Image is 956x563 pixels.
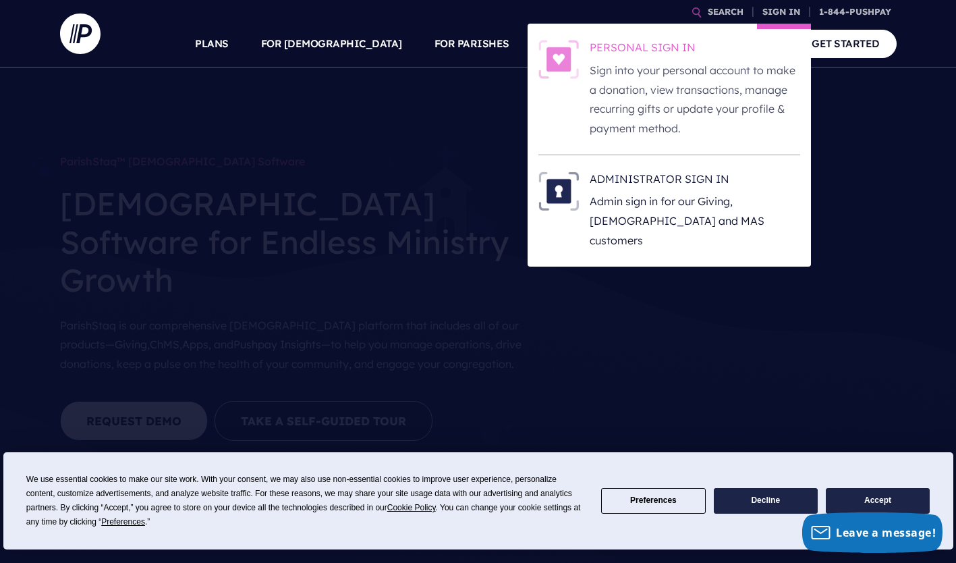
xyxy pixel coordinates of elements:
img: PERSONAL SIGN IN - Illustration [538,40,579,79]
button: Decline [714,488,818,514]
button: Preferences [601,488,705,514]
a: PERSONAL SIGN IN - Illustration PERSONAL SIGN IN Sign into your personal account to make a donati... [538,40,800,138]
a: COMPANY [713,20,763,68]
a: EXPLORE [634,20,681,68]
p: Sign into your personal account to make a donation, view transactions, manage recurring gifts or ... [590,61,800,138]
h6: PERSONAL SIGN IN [590,40,800,60]
a: GET STARTED [795,30,897,57]
span: Cookie Policy [387,503,436,512]
span: Leave a message! [836,525,936,540]
a: FOR PARISHES [434,20,509,68]
a: FOR [DEMOGRAPHIC_DATA] [261,20,402,68]
span: Preferences [101,517,145,527]
a: ADMINISTRATOR SIGN IN - Illustration ADMINISTRATOR SIGN IN Admin sign in for our Giving, [DEMOGRA... [538,171,800,250]
a: SOLUTIONS [542,20,602,68]
h6: ADMINISTRATOR SIGN IN [590,171,800,192]
div: We use essential cookies to make our site work. With your consent, we may also use non-essential ... [26,473,585,529]
a: PLANS [195,20,229,68]
p: Admin sign in for our Giving, [DEMOGRAPHIC_DATA] and MAS customers [590,192,800,250]
button: Leave a message! [802,512,943,553]
div: Cookie Consent Prompt [3,452,953,549]
button: Accept [826,488,930,514]
img: ADMINISTRATOR SIGN IN - Illustration [538,171,579,211]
